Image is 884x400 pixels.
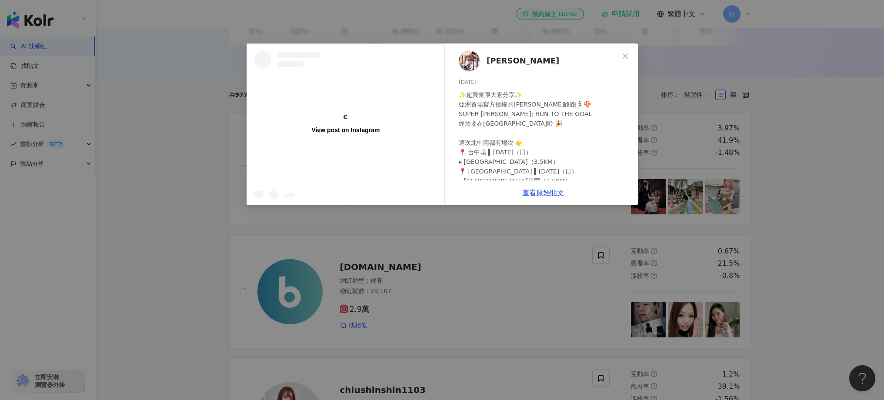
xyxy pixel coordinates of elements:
[459,90,631,348] div: ✨超興奮跟大家分享✨ 亞洲首場官方授權的[PERSON_NAME]路跑🏃‍♂️🍄 SUPER [PERSON_NAME]: RUN TO THE GOAL 終於要在[GEOGRAPHIC_DAT...
[459,50,619,71] a: KOL Avatar[PERSON_NAME]
[617,47,634,65] button: Close
[522,189,564,197] a: 查看原始貼文
[487,55,559,67] span: [PERSON_NAME]
[311,126,380,134] div: View post on Instagram
[622,53,629,60] span: close
[459,78,631,87] div: [DATE]
[459,50,480,71] img: KOL Avatar
[247,44,444,205] a: View post on Instagram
